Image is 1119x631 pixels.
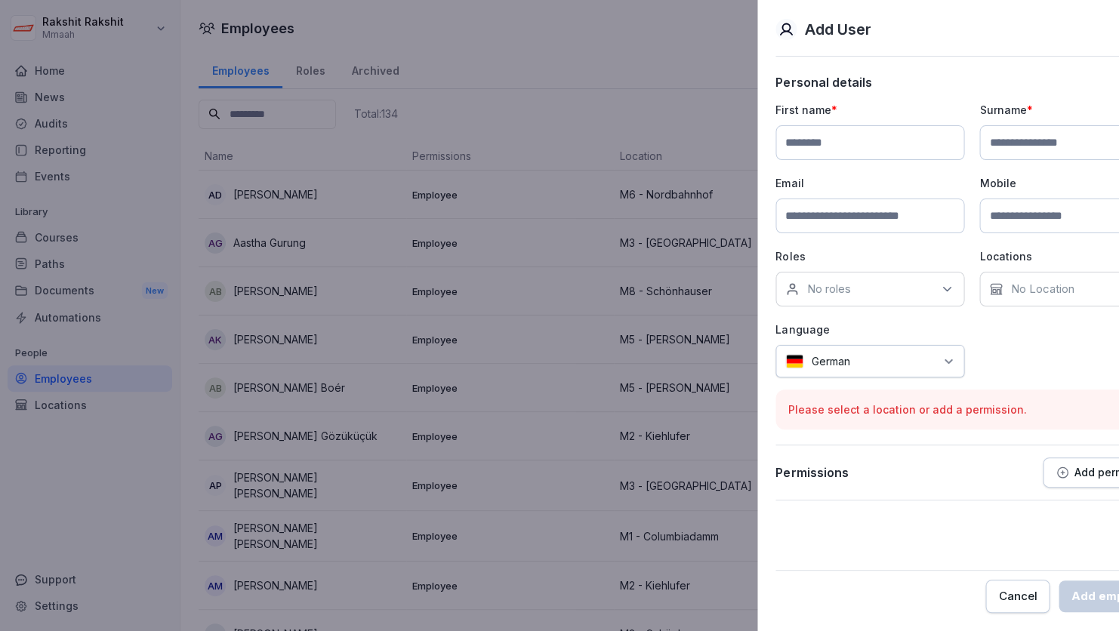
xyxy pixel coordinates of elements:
button: Cancel [985,580,1050,613]
img: de.svg [785,354,803,368]
div: Cancel [998,588,1037,605]
div: German [775,345,964,377]
p: Permissions [775,465,848,480]
p: Roles [775,248,964,264]
p: Add User [804,18,871,41]
p: No Location [1010,282,1074,297]
p: Email [775,175,964,191]
p: Language [775,322,964,337]
p: First name [775,102,964,118]
p: No roles [806,282,850,297]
